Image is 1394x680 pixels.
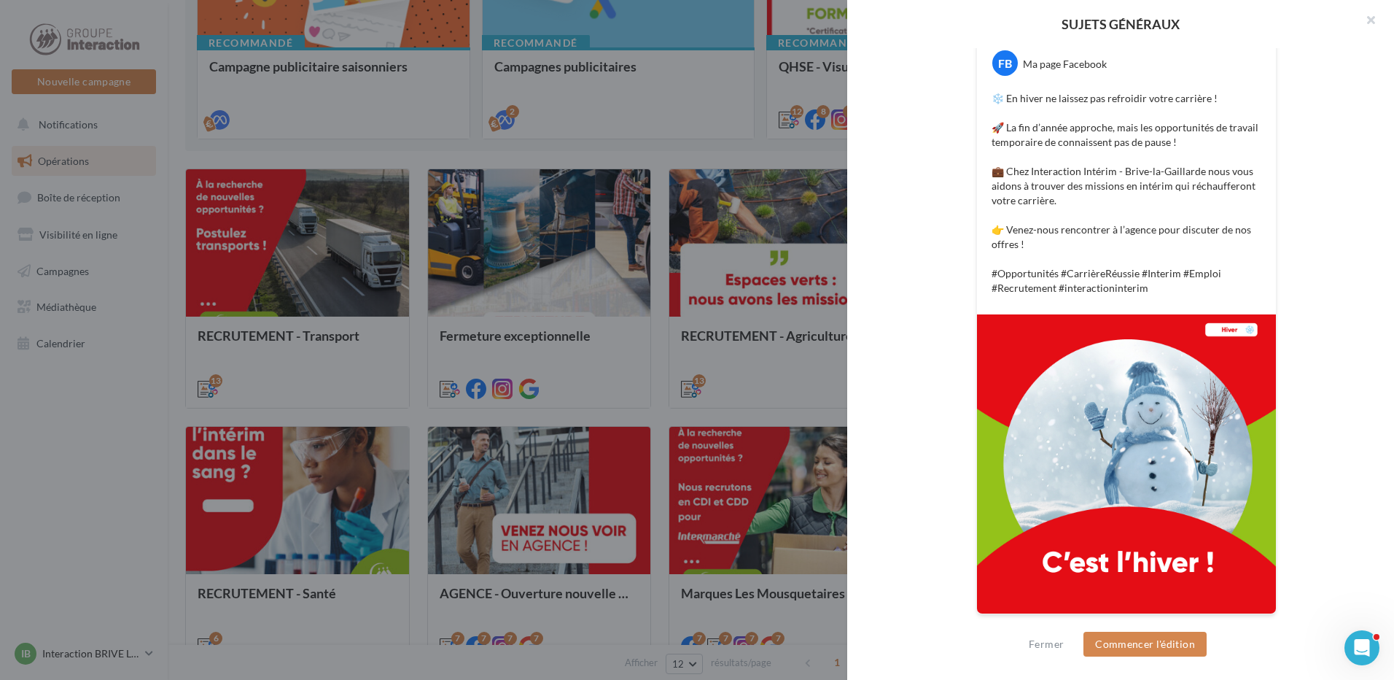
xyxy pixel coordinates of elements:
div: FB [992,50,1018,76]
div: SUJETS GÉNÉRAUX [871,18,1371,31]
button: Fermer [1023,635,1070,653]
div: Ma page Facebook [1023,57,1107,72]
iframe: Intercom live chat [1344,630,1379,665]
button: Commencer l'édition [1083,632,1207,657]
p: ❄️ En hiver ne laissez pas refroidir votre carrière ! 🚀 La fin d’année approche, mais les opportu... [992,91,1261,295]
div: La prévisualisation est non-contractuelle [976,614,1277,633]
